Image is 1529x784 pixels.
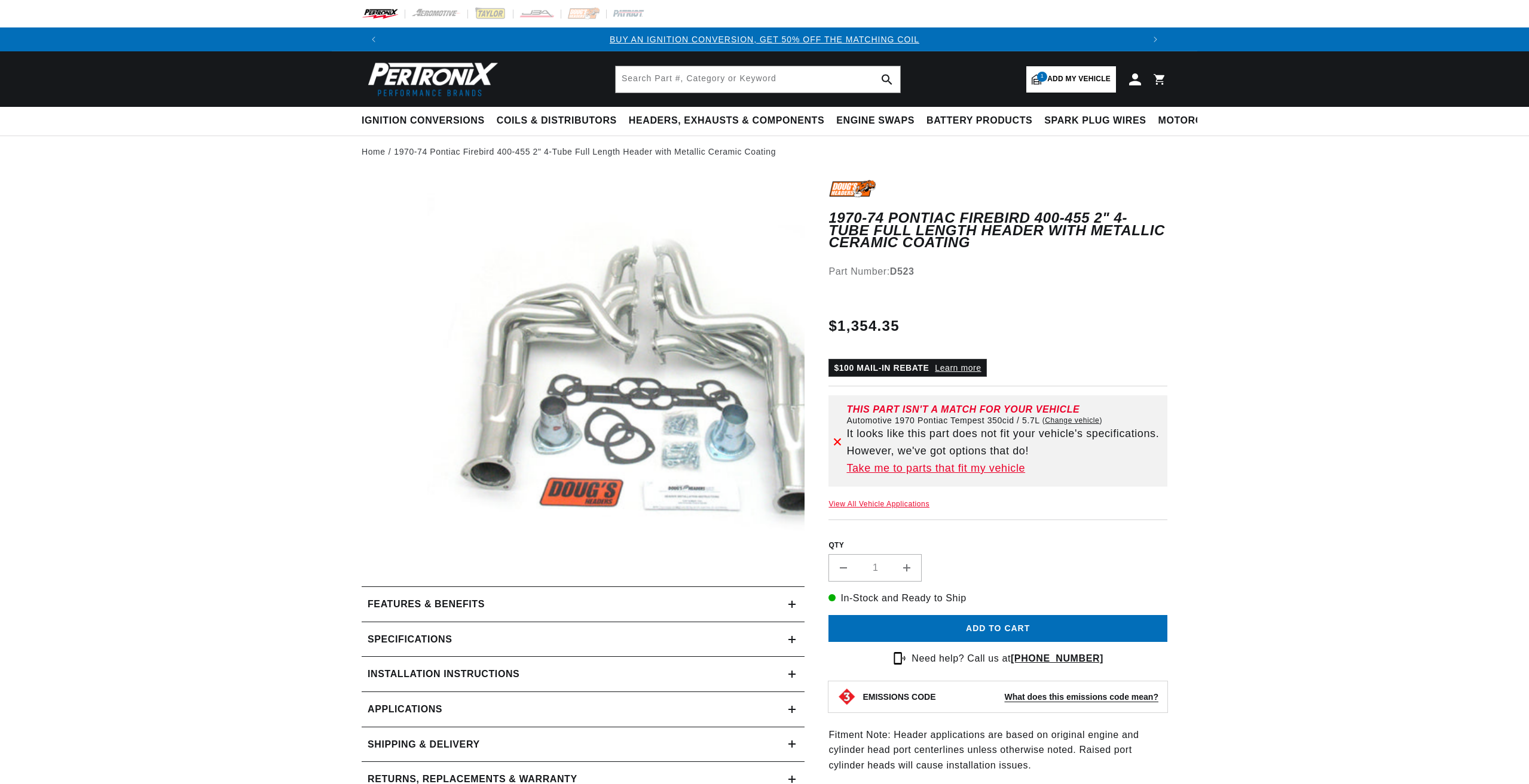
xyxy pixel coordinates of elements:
summary: Motorcycle [1152,107,1236,135]
span: Coils & Distributors [497,115,617,127]
strong: What does this emissions code mean? [1004,692,1158,702]
span: Headers, Exhausts & Components [629,115,824,127]
summary: Engine Swaps [830,107,921,135]
button: search button [874,66,900,93]
span: Spark Plug Wires [1044,115,1146,127]
summary: Coils & Distributors [491,107,623,135]
summary: Headers, Exhausts & Components [623,107,830,135]
a: 1970-74 Pontiac Firebird 400-455 2" 4-Tube Full Length Header with Metallic Ceramic Coating [394,145,776,158]
a: BUY AN IGNITION CONVERSION, GET 50% OFF THE MATCHING COIL [610,35,919,44]
button: EMISSIONS CODEWhat does this emissions code mean? [863,691,1158,702]
p: Need help? Call us at [912,651,1103,666]
button: Add to cart [828,615,1167,642]
div: Announcement [386,33,1143,46]
h2: Shipping & Delivery [368,737,480,752]
img: Pertronix [362,59,499,100]
span: Battery Products [926,115,1032,127]
summary: Battery Products [921,107,1038,135]
span: 1 [1037,72,1047,82]
input: Search Part #, Category or Keyword [616,66,900,93]
div: Part Number: [828,264,1167,279]
span: Automotive 1970 Pontiac Tempest 350cid / 5.7L [846,416,1039,425]
p: $100 MAIL-IN REBATE [828,359,986,377]
h2: Features & Benefits [368,597,485,612]
label: QTY [828,540,1167,551]
p: It looks like this part does not fit your vehicle's specifications. However, we've got options th... [846,425,1163,460]
a: [PHONE_NUMBER] [1011,653,1103,663]
a: Change vehicle [1042,416,1102,425]
h1: 1970-74 Pontiac Firebird 400-455 2" 4-Tube Full Length Header with Metallic Ceramic Coating [828,212,1167,248]
slideshow-component: Translation missing: en.sections.announcements.announcement_bar [332,27,1197,51]
strong: D523 [890,266,915,276]
span: Engine Swaps [836,115,915,127]
span: $1,354.35 [828,315,899,337]
strong: EMISSIONS CODE [863,692,935,702]
a: Learn more [935,363,981,373]
a: View All Vehicle Applications [828,500,929,508]
a: Applications [362,692,805,727]
span: Motorcycle [1158,115,1230,127]
div: This part isn't a match for your vehicle [846,405,1163,414]
summary: Shipping & Delivery [362,727,805,762]
media-gallery: Gallery Viewer [362,180,805,562]
img: Emissions code [837,687,857,706]
div: 1 of 3 [386,33,1143,46]
a: 1Add my vehicle [1026,66,1116,93]
summary: Specifications [362,622,805,657]
a: Home [362,145,386,158]
span: Ignition Conversions [362,115,485,127]
h2: Specifications [368,632,452,647]
p: In-Stock and Ready to Ship [828,591,1167,606]
summary: Installation instructions [362,657,805,691]
button: Translation missing: en.sections.announcements.next_announcement [1143,27,1167,51]
span: Applications [368,702,442,717]
nav: breadcrumbs [362,145,1167,158]
summary: Features & Benefits [362,587,805,622]
h2: Installation instructions [368,666,519,682]
span: Add my vehicle [1047,73,1111,85]
a: Take me to parts that fit my vehicle [846,460,1163,477]
summary: Spark Plug Wires [1038,107,1152,135]
summary: Ignition Conversions [362,107,491,135]
button: Translation missing: en.sections.announcements.previous_announcement [362,27,386,51]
